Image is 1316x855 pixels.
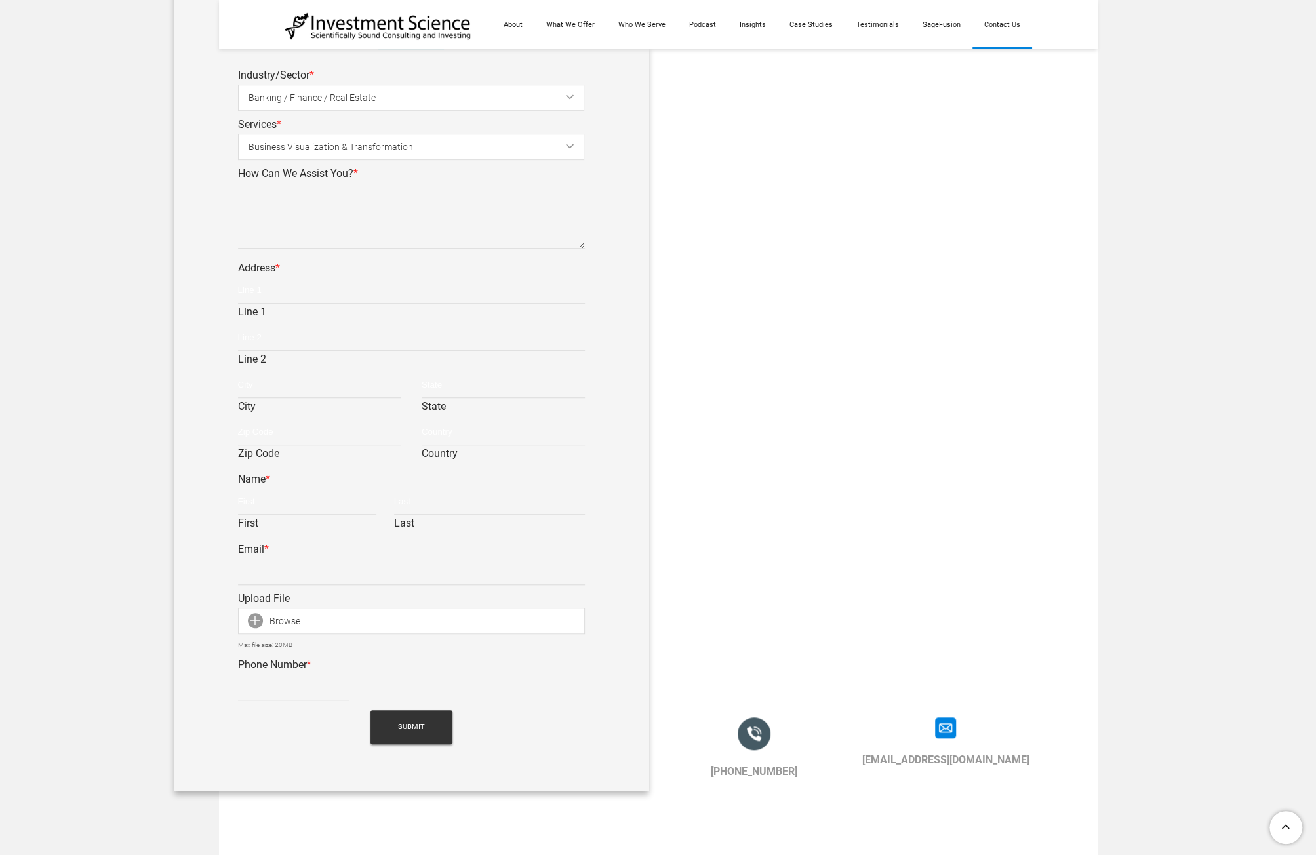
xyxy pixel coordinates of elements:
[238,372,401,398] input: City
[935,717,956,738] img: Picture
[238,445,401,466] label: Zip Code
[398,710,425,744] span: Submit
[238,118,281,130] label: Services
[238,167,358,180] label: How Can We Assist You?
[238,515,377,536] label: First
[285,12,471,41] img: Investment Science | NYC Consulting Services
[1264,806,1309,848] a: To Top
[249,132,595,162] span: Business Visualization & Transformation
[422,419,585,445] input: Country
[422,372,585,398] input: State
[238,419,401,445] input: Zip Code
[238,325,585,351] input: Line 2
[394,515,585,536] label: Last
[238,69,314,81] label: Industry/Sector
[422,445,585,466] label: Country
[422,398,585,419] label: State
[238,488,377,515] input: First
[238,351,585,372] label: Line 2
[238,398,401,419] label: City
[238,658,311,671] label: Phone Number
[394,488,585,515] input: Last
[738,717,770,750] img: Picture
[668,55,1032,763] iframe: Select a Date & Time - Calendly
[238,640,585,651] div: Max file size: 20MB
[238,304,585,325] label: Line 1
[238,543,269,555] label: Email
[711,765,797,778] a: [PHONE_NUMBER]
[238,592,290,605] label: Upload File
[238,608,306,634] div: Browse...
[862,753,1029,766] a: [EMAIL_ADDRESS][DOMAIN_NAME]
[238,473,270,485] label: Name
[249,83,595,113] span: Banking / Finance / Real Estate
[238,262,280,274] label: Address
[238,277,585,304] input: Line 1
